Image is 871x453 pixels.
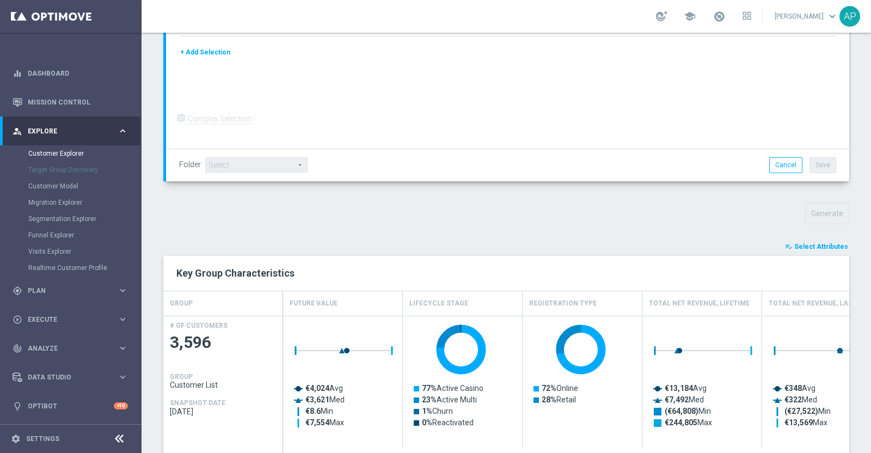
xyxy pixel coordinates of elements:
[305,407,321,415] tspan: €8.6
[290,294,338,313] h4: Future Value
[28,345,118,352] span: Analyze
[13,315,22,325] i: play_circle_outline
[305,384,343,393] text: Avg
[28,162,140,178] div: Target Group Discovery
[179,160,201,169] label: Folder
[26,436,59,442] a: Settings
[28,149,113,158] a: Customer Explorer
[13,315,118,325] div: Execute
[422,395,437,404] tspan: 23%
[529,294,597,313] h4: Registration Type
[684,10,696,22] span: school
[422,407,453,415] text: Churn
[422,395,477,404] text: Active Multi
[784,407,818,416] tspan: (€27,522)
[784,418,813,427] tspan: €13,569
[170,381,277,389] span: Customer List
[11,434,21,444] i: settings
[12,402,128,411] button: lightbulb Optibot +10
[305,418,330,427] tspan: €7,554
[794,243,848,250] span: Select Attributes
[649,294,750,313] h4: Total Net Revenue, Lifetime
[305,384,330,393] tspan: €4,024
[305,395,345,404] text: Med
[28,287,118,294] span: Plan
[774,8,839,25] a: [PERSON_NAME]keyboard_arrow_down
[305,418,344,427] text: Max
[13,372,118,382] div: Data Studio
[784,241,849,253] button: playlist_add_check Select Attributes
[28,59,128,88] a: Dashboard
[12,98,128,107] button: Mission Control
[305,395,329,404] tspan: €3,621
[118,343,128,353] i: keyboard_arrow_right
[665,418,712,427] text: Max
[542,395,576,404] text: Retail
[13,391,128,420] div: Optibot
[170,322,228,329] h4: # OF CUSTOMERS
[784,384,815,393] text: Avg
[28,391,114,420] a: Optibot
[28,215,113,223] a: Segmentation Explorer
[542,384,556,393] tspan: 72%
[809,157,836,173] button: Save
[542,384,578,393] text: Online
[28,178,140,194] div: Customer Model
[170,332,277,353] span: 3,596
[170,407,277,416] span: 2025-09-29
[28,247,113,256] a: Visits Explorer
[28,260,140,276] div: Realtime Customer Profile
[28,374,118,381] span: Data Studio
[13,69,22,78] i: equalizer
[665,407,711,416] text: Min
[422,418,432,427] tspan: 0%
[118,372,128,382] i: keyboard_arrow_right
[179,46,231,58] button: + Add Selection
[409,294,468,313] h4: Lifecycle Stage
[542,395,556,404] tspan: 28%
[12,344,128,353] button: track_changes Analyze keyboard_arrow_right
[13,344,22,353] i: track_changes
[13,126,118,136] div: Explore
[170,399,225,407] h4: SNAPSHOT DATE
[826,10,838,22] span: keyboard_arrow_down
[305,407,333,415] text: Min
[163,316,283,449] div: Press SPACE to select this row.
[28,88,128,117] a: Mission Control
[784,418,827,427] text: Max
[784,407,831,416] text: Min
[12,286,128,295] button: gps_fixed Plan keyboard_arrow_right
[28,264,113,272] a: Realtime Customer Profile
[784,395,817,404] text: Med
[13,344,118,353] div: Analyze
[12,315,128,324] button: play_circle_outline Execute keyboard_arrow_right
[13,59,128,88] div: Dashboard
[118,126,128,136] i: keyboard_arrow_right
[12,373,128,382] button: Data Studio keyboard_arrow_right
[422,407,432,415] tspan: 1%
[12,69,128,78] div: equalizer Dashboard
[28,243,140,260] div: Visits Explorer
[13,286,22,296] i: gps_fixed
[28,182,113,191] a: Customer Model
[28,145,140,162] div: Customer Explorer
[13,126,22,136] i: person_search
[28,231,113,240] a: Funnel Explorer
[118,314,128,325] i: keyboard_arrow_right
[785,243,793,250] i: playlist_add_check
[839,6,860,27] div: AP
[665,418,697,427] tspan: €244,805
[28,198,113,207] a: Migration Explorer
[422,384,483,393] text: Active Casino
[28,128,118,134] span: Explore
[176,267,836,280] h2: Key Group Characteristics
[188,114,252,124] label: Complex Selection
[665,407,698,416] tspan: (€64,808)
[769,157,802,173] button: Cancel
